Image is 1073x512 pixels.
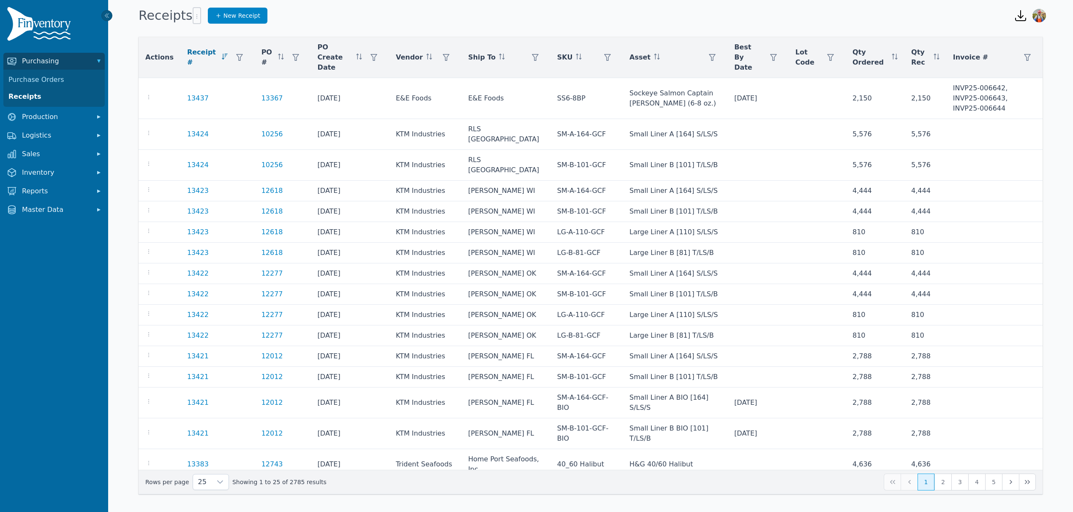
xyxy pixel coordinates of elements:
[311,387,389,418] td: [DATE]
[904,243,946,263] td: 810
[311,201,389,222] td: [DATE]
[550,243,623,263] td: LG-B-81-GCF
[623,284,727,305] td: Small Liner B [101] T/LS/B
[461,305,550,325] td: [PERSON_NAME] OK
[904,418,946,449] td: 2,788
[389,181,461,201] td: KTM Industries
[846,201,904,222] td: 4,444
[193,474,212,490] span: Rows per page
[208,8,267,24] a: New Receipt
[187,372,209,382] a: 13421
[389,78,461,119] td: E&E Foods
[187,459,209,469] a: 13383
[1032,9,1046,22] img: Sera Wheeler
[3,183,105,200] button: Reports
[22,205,90,215] span: Master Data
[904,346,946,367] td: 2,788
[550,284,623,305] td: SM-B-101-GCF
[904,284,946,305] td: 4,444
[389,418,461,449] td: KTM Industries
[318,42,353,73] span: PO Create Date
[261,268,283,279] a: 12277
[311,119,389,150] td: [DATE]
[22,149,90,159] span: Sales
[623,119,727,150] td: Small Liner A [164] S/LS/S
[629,52,651,62] span: Asset
[261,459,283,469] a: 12743
[311,346,389,367] td: [DATE]
[623,181,727,201] td: Small Liner A [164] S/LS/S
[623,150,727,181] td: Small Liner B [101] T/LS/B
[557,52,573,62] span: SKU
[396,52,423,62] span: Vendor
[550,325,623,346] td: LG-B-81-GCF
[846,150,904,181] td: 5,576
[3,108,105,125] button: Production
[550,449,623,480] td: 40_60 Halibut
[389,263,461,284] td: KTM Industries
[623,305,727,325] td: Large Liner A [110] S/LS/S
[461,387,550,418] td: [PERSON_NAME] FL
[846,346,904,367] td: 2,788
[846,243,904,263] td: 810
[953,52,989,62] span: Invoice #
[22,186,90,196] span: Reports
[461,119,550,150] td: RLS [GEOGRAPHIC_DATA]
[904,325,946,346] td: 810
[623,449,727,480] td: H&G 40/60 Halibut
[223,11,260,20] span: New Receipt
[5,88,103,105] a: Receipts
[311,305,389,325] td: [DATE]
[623,222,727,243] td: Large Liner A [110] S/LS/S
[311,78,389,119] td: [DATE]
[311,284,389,305] td: [DATE]
[3,146,105,163] button: Sales
[846,305,904,325] td: 810
[734,42,762,73] span: Best By Date
[3,164,105,181] button: Inventory
[261,227,283,237] a: 12618
[261,248,283,258] a: 12618
[145,52,174,62] span: Actions
[727,387,789,418] td: [DATE]
[550,78,623,119] td: SS6-8BP
[261,129,283,139] a: 10256
[187,93,209,103] a: 13437
[904,263,946,284] td: 4,444
[3,53,105,70] button: Purchasing
[461,346,550,367] td: [PERSON_NAME] FL
[727,78,789,119] td: [DATE]
[187,160,209,170] a: 13424
[852,47,888,68] span: Qty Ordered
[846,222,904,243] td: 810
[846,181,904,201] td: 4,444
[461,367,550,387] td: [PERSON_NAME] FL
[311,418,389,449] td: [DATE]
[261,372,283,382] a: 12012
[261,330,283,341] a: 12277
[389,222,461,243] td: KTM Industries
[468,52,496,62] span: Ship To
[951,474,968,490] button: Page 3
[461,263,550,284] td: [PERSON_NAME] OK
[311,263,389,284] td: [DATE]
[22,112,90,122] span: Production
[187,268,209,279] a: 13422
[311,367,389,387] td: [DATE]
[904,150,946,181] td: 5,576
[461,150,550,181] td: RLS [GEOGRAPHIC_DATA]
[261,93,283,103] a: 13367
[261,186,283,196] a: 12618
[846,449,904,480] td: 4,636
[461,418,550,449] td: [PERSON_NAME] FL
[389,150,461,181] td: KTM Industries
[623,367,727,387] td: Small Liner B [101] T/LS/B
[461,449,550,480] td: Home Port Seafoods, Inc.
[461,201,550,222] td: [PERSON_NAME] WI
[389,449,461,480] td: Trident Seafoods
[311,325,389,346] td: [DATE]
[261,398,283,408] a: 12012
[934,474,951,490] button: Page 2
[461,284,550,305] td: [PERSON_NAME] OK
[550,418,623,449] td: SM-B-101-GCF-BIO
